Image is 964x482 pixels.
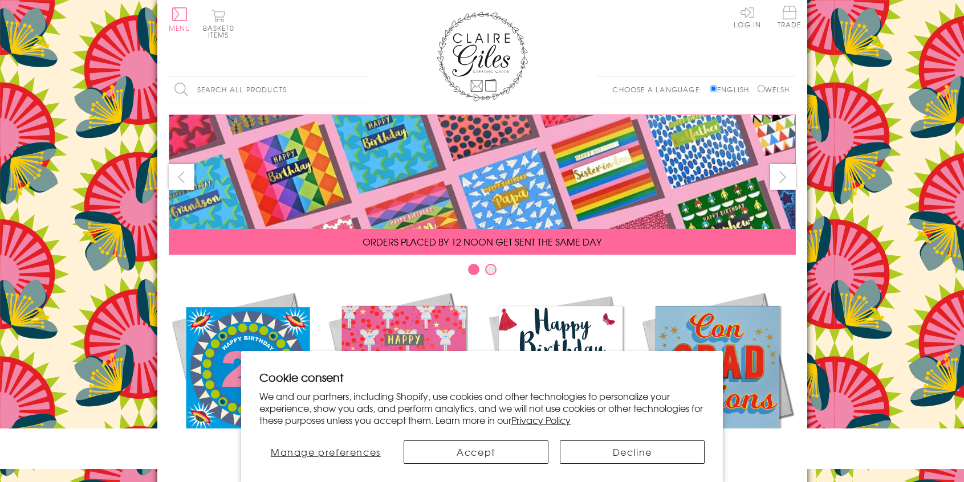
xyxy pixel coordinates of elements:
[710,85,717,92] input: English
[271,445,381,459] span: Manage preferences
[259,440,392,464] button: Manage preferences
[169,77,368,103] input: Search all products
[612,84,707,95] p: Choose a language:
[169,23,191,33] span: Menu
[169,7,191,31] button: Menu
[778,6,802,28] span: Trade
[363,235,601,248] span: ORDERS PLACED BY 12 NOON GET SENT THE SAME DAY
[326,289,482,468] a: Christmas
[758,84,790,95] label: Welsh
[485,264,497,275] button: Carousel Page 2
[203,9,234,38] button: Basket0 items
[778,6,802,30] a: Trade
[259,369,705,385] h2: Cookie consent
[357,77,368,103] input: Search
[404,440,548,464] button: Accept
[437,11,528,101] img: Claire Giles Greetings Cards
[468,264,479,275] button: Carousel Page 1 (Current Slide)
[758,85,765,92] input: Welsh
[511,413,571,427] a: Privacy Policy
[560,440,705,464] button: Decline
[639,289,796,468] a: Academic
[710,84,755,95] label: English
[169,263,796,281] div: Carousel Pagination
[770,164,796,190] button: next
[169,164,194,190] button: prev
[734,6,761,28] a: Log In
[259,390,705,426] p: We and our partners, including Shopify, use cookies and other technologies to personalize your ex...
[169,289,326,468] a: New Releases
[208,23,234,40] span: 0 items
[482,289,639,468] a: Birthdays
